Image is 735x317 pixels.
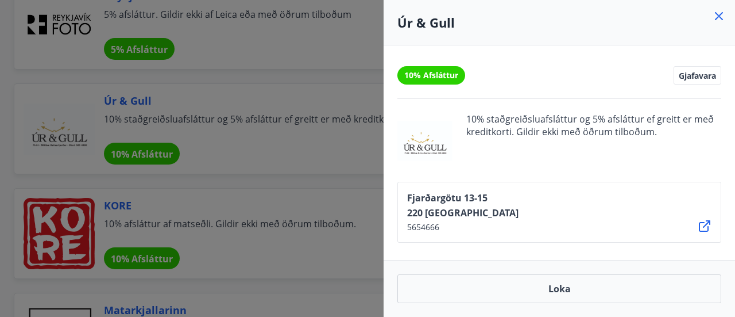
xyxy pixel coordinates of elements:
span: 10% staðgreiðsluafsláttur og 5% afsláttur ef greitt er með kreditkorti. Gildir ekki með öðrum til... [466,113,721,168]
span: 10% Afsláttur [404,70,458,81]
h4: Úr & Gull [397,14,721,31]
button: Loka [397,274,721,303]
span: Gjafavara [679,70,716,81]
span: Gildir aðeins gegn staðfestingu á félagsaðild [397,258,568,269]
span: 220 [GEOGRAPHIC_DATA] [407,207,519,219]
span: Fjarðargötu 13-15 [407,192,519,204]
span: 5654666 [407,221,519,233]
